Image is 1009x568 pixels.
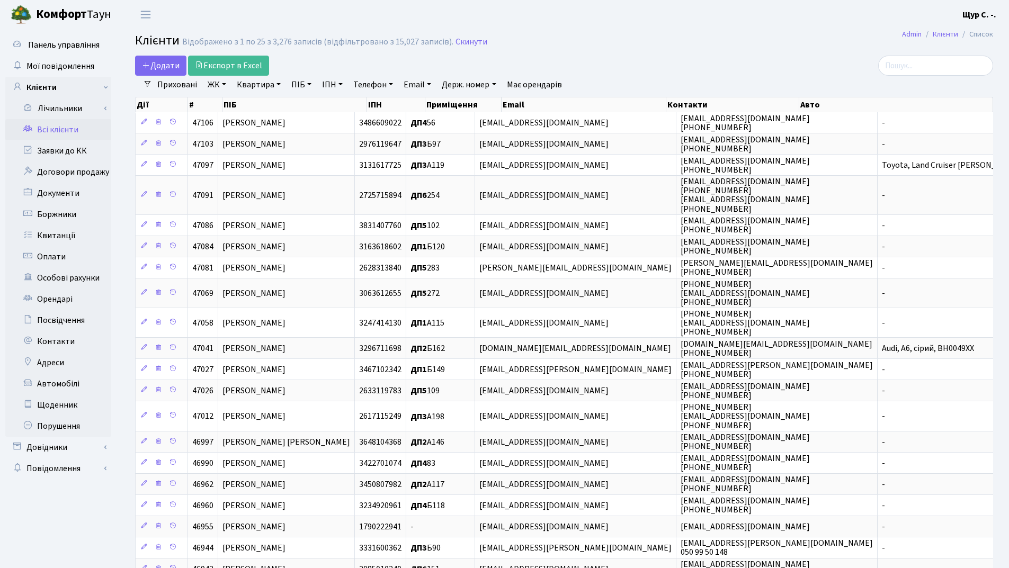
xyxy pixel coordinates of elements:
span: [DOMAIN_NAME][EMAIL_ADDRESS][DOMAIN_NAME] [479,342,671,354]
th: ПІБ [222,97,367,112]
span: 47027 [192,364,213,375]
span: 46955 [192,521,213,533]
span: 3467102342 [359,364,401,375]
a: Оплати [5,246,111,267]
span: [EMAIL_ADDRESS][DOMAIN_NAME] [PHONE_NUMBER] [681,474,810,494]
span: [EMAIL_ADDRESS][DOMAIN_NAME] [479,411,609,422]
b: ДП2 [410,436,427,448]
a: Держ. номер [437,76,500,94]
span: А198 [410,411,444,422]
span: [EMAIL_ADDRESS][DOMAIN_NAME] [479,385,609,396]
span: 2725715894 [359,190,401,201]
a: Порушення [5,416,111,437]
span: 47086 [192,220,213,231]
span: [PHONE_NUMBER] [EMAIL_ADDRESS][DOMAIN_NAME] [PHONE_NUMBER] [681,308,810,338]
th: Email [502,97,667,112]
span: 47103 [192,138,213,150]
span: Audi, A6, сірий, ВН0049ХХ [882,342,974,354]
a: Email [399,76,435,94]
b: ДП1 [410,241,427,253]
span: - [410,521,414,533]
span: 47012 [192,411,213,422]
span: 283 [410,262,440,274]
span: 47069 [192,287,213,299]
th: Приміщення [425,97,502,112]
span: - [882,317,885,329]
span: 3331600362 [359,542,401,554]
a: Документи [5,183,111,204]
span: [PERSON_NAME] [222,190,285,201]
a: Адреси [5,352,111,373]
span: - [882,436,885,448]
a: Квитанції [5,225,111,246]
span: [EMAIL_ADDRESS][DOMAIN_NAME] [479,241,609,253]
th: Авто [799,97,993,112]
span: [EMAIL_ADDRESS][DOMAIN_NAME] [681,521,810,533]
span: - [882,287,885,299]
span: 3648104368 [359,436,401,448]
button: Переключити навігацію [132,6,159,23]
span: 46962 [192,479,213,490]
b: Щур С. -. [962,9,996,21]
span: 47091 [192,190,213,201]
span: Б120 [410,241,445,253]
b: ДП2 [410,342,427,354]
span: [EMAIL_ADDRESS][PERSON_NAME][DOMAIN_NAME] 050 99 50 148 [681,537,873,558]
span: 2628313840 [359,262,401,274]
span: Б162 [410,342,445,354]
span: 2633119783 [359,385,401,396]
th: Контакти [666,97,799,112]
span: [EMAIL_ADDRESS][DOMAIN_NAME] [479,436,609,448]
span: [EMAIL_ADDRESS][DOMAIN_NAME] [PHONE_NUMBER] [681,113,810,133]
a: Довідники [5,437,111,458]
span: - [882,542,885,554]
span: Клієнти [135,31,180,50]
span: [PERSON_NAME] [PERSON_NAME] [222,436,350,448]
b: ДП6 [410,190,427,201]
b: ДП5 [410,262,427,274]
nav: breadcrumb [886,23,1009,46]
span: - [882,241,885,253]
span: [PERSON_NAME] [222,411,285,422]
a: Клієнти [5,77,111,98]
a: Особові рахунки [5,267,111,288]
span: - [882,138,885,150]
span: 83 [410,457,435,469]
span: 3163618602 [359,241,401,253]
b: Комфорт [36,6,87,23]
span: 2976119647 [359,138,401,150]
span: 56 [410,117,435,129]
a: Щоденник [5,394,111,416]
span: 3296711698 [359,342,401,354]
span: Таун [36,6,111,24]
span: Б149 [410,364,445,375]
span: [EMAIL_ADDRESS][DOMAIN_NAME] [PHONE_NUMBER] [681,155,810,176]
a: Admin [902,29,922,40]
span: [EMAIL_ADDRESS][DOMAIN_NAME] [479,159,609,171]
span: 109 [410,385,440,396]
a: Квартира [233,76,285,94]
span: [EMAIL_ADDRESS][DOMAIN_NAME] [479,521,609,533]
span: 3234920961 [359,500,401,511]
th: ІПН [367,97,425,112]
span: [PERSON_NAME] [222,241,285,253]
span: [PERSON_NAME] [222,500,285,511]
a: Заявки до КК [5,140,111,161]
span: [EMAIL_ADDRESS][DOMAIN_NAME] [479,500,609,511]
span: А119 [410,159,444,171]
span: Б118 [410,500,445,511]
b: ДП3 [410,411,427,422]
b: ДП2 [410,479,427,490]
span: [EMAIL_ADDRESS][DOMAIN_NAME] [479,287,609,299]
span: [EMAIL_ADDRESS][DOMAIN_NAME] [479,317,609,329]
span: [PHONE_NUMBER] [EMAIL_ADDRESS][DOMAIN_NAME] [PHONE_NUMBER] [681,401,810,431]
span: [PHONE_NUMBER] [EMAIL_ADDRESS][DOMAIN_NAME] [PHONE_NUMBER] [681,278,810,308]
span: 47097 [192,159,213,171]
span: [EMAIL_ADDRESS][PERSON_NAME][DOMAIN_NAME] [479,364,672,375]
div: Відображено з 1 по 25 з 3,276 записів (відфільтровано з 15,027 записів). [182,37,453,47]
b: ДП5 [410,385,427,396]
a: Орендарі [5,288,111,310]
span: А117 [410,479,444,490]
b: ДП5 [410,287,427,299]
span: 47026 [192,385,213,396]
